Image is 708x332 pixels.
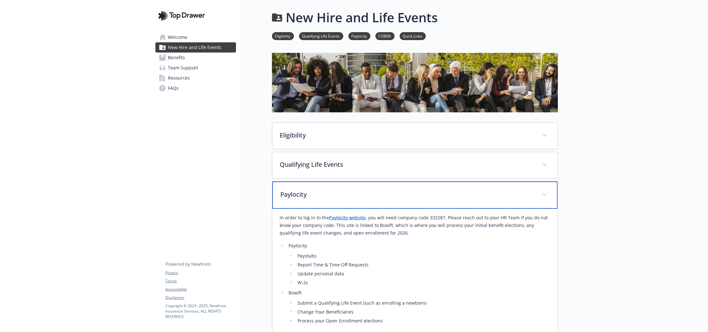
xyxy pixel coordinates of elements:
li: W-2s [296,279,550,286]
a: Disclaimer [166,295,236,300]
div: Qualifying Life Events [272,152,558,178]
a: Eligibility [272,33,294,39]
span: Welcome [168,32,188,42]
li: Paystubs [296,252,550,260]
h1: New Hire and Life Events [286,8,438,27]
a: Terms [166,278,236,284]
a: New Hire and Life Events [155,42,236,53]
a: FAQs [155,83,236,93]
p: Eligibility [280,131,535,140]
a: Benefits [155,53,236,63]
a: Resources [155,73,236,83]
img: new hire page banner [272,53,558,112]
a: Paylocity [348,33,370,39]
div: Eligibility [272,123,558,149]
li: Paylocity [287,242,550,286]
div: Paylocity [272,181,558,209]
span: New Hire and Life Events [168,42,222,53]
li: Change Your Beneficiaries [296,308,550,316]
span: FAQs [168,83,179,93]
a: Accessibility [166,286,236,292]
a: Team Support [155,63,236,73]
a: Welcome [155,32,236,42]
li: Submit a Qualifying Life Event (such as enrolling a newborn) [296,299,550,307]
p: Qualifying Life Events [280,160,535,169]
span: Team Support [168,63,198,73]
a: COBRA [375,33,395,39]
a: Privacy [166,270,236,276]
li: Report Time & Time Off Requests [296,261,550,269]
a: Quick Links [400,33,426,39]
span: Resources [168,73,190,83]
li: Bswift [287,289,550,325]
p: In order to log in to the , you will need company code 332287. Please reach out to your HR Team i... [280,214,550,237]
li: Update personal data [296,270,550,278]
li: Process your Open Enrollment elections [296,317,550,325]
p: Copyright © 2024 - 2025 , Newfront Insurance Services, ALL RIGHTS RESERVED [166,303,236,319]
a: Paylocity website [329,215,366,221]
p: Paylocity [281,190,534,199]
a: Qualifying Life Events [299,33,343,39]
span: Benefits [168,53,185,63]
